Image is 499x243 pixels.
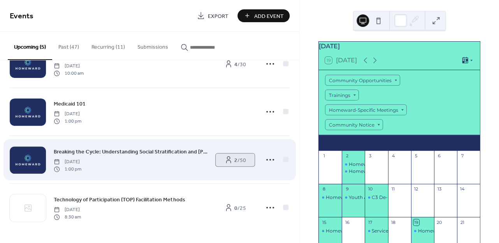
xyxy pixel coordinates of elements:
[344,153,350,159] div: 2
[54,213,81,220] span: 8:30 am
[237,9,290,22] button: Add Event
[349,194,446,201] div: Youth Action Council Leadership Meeting
[54,206,81,213] span: [DATE]
[365,228,388,234] div: Service Council
[234,155,237,166] b: 2
[431,135,453,151] div: Sat
[436,186,442,192] div: 13
[54,111,81,118] span: [DATE]
[254,12,284,20] span: Add Event
[319,194,342,201] div: Homeward Board Meeting
[191,9,234,22] a: Export
[344,219,350,225] div: 16
[8,32,52,60] button: Upcoming (5)
[349,168,440,175] div: Homeward Director's Advisory Council
[234,60,246,69] span: / 30
[131,32,174,59] button: Submissions
[342,161,365,168] div: Homeward Finance Committee
[349,161,424,168] div: Homeward Finance Committee
[452,135,474,151] div: Sun
[54,70,84,77] span: 10:00 am
[319,42,480,51] div: [DATE]
[54,148,208,156] span: Breaking the Cycle: Understanding Social Stratification and [PERSON_NAME]'s Interconnected Roots
[208,12,228,20] span: Export
[216,201,255,214] a: 0/25
[344,186,350,192] div: 9
[367,219,373,225] div: 17
[390,186,396,192] div: 11
[52,32,85,59] button: Past (47)
[389,135,410,151] div: Thu
[413,153,419,159] div: 5
[216,58,255,70] a: 4/30
[390,153,396,159] div: 4
[54,63,84,70] span: [DATE]
[411,228,434,234] div: Homeward Communications Committee
[326,228,443,234] div: Homeward and OpportUnity Housing Committee
[319,228,342,234] div: Homeward and OpportUnity Housing Committee
[459,219,465,225] div: 21
[367,135,389,151] div: Wed
[459,153,465,159] div: 7
[372,228,408,234] div: Service Council
[365,194,388,201] div: C3 De-Escalation Training
[234,203,237,213] b: 0
[367,153,373,159] div: 3
[54,118,81,125] span: 1:00 pm
[326,194,388,201] div: Homeward Board Meeting
[459,186,465,192] div: 14
[54,166,81,173] span: 1:00 pm
[234,59,237,70] b: 4
[321,186,327,192] div: 8
[342,194,365,201] div: Youth Action Council Leadership Meeting
[321,219,327,225] div: 15
[54,195,185,204] a: Technology of Participation (TOP) Facilitation Methods
[413,186,419,192] div: 12
[372,194,432,201] div: C3 De-Escalation Training
[390,219,396,225] div: 18
[85,32,131,59] button: Recurring (11)
[436,219,442,225] div: 20
[436,153,442,159] div: 6
[413,219,419,225] div: 19
[54,100,86,108] span: Medicaid 101
[54,158,81,166] span: [DATE]
[54,99,86,108] a: Medicaid 101
[234,156,246,164] span: / 50
[54,147,208,156] a: Breaking the Cycle: Understanding Social Stratification and [PERSON_NAME]'s Interconnected Roots
[234,204,246,212] span: / 25
[367,186,373,192] div: 10
[10,9,33,24] span: Events
[321,153,327,159] div: 1
[346,135,368,151] div: Tue
[410,135,431,151] div: Fri
[325,135,346,151] div: Mon
[54,196,185,204] span: Technology of Participation (TOP) Facilitation Methods
[216,153,255,166] a: 2/50
[342,168,365,175] div: Homeward Director's Advisory Council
